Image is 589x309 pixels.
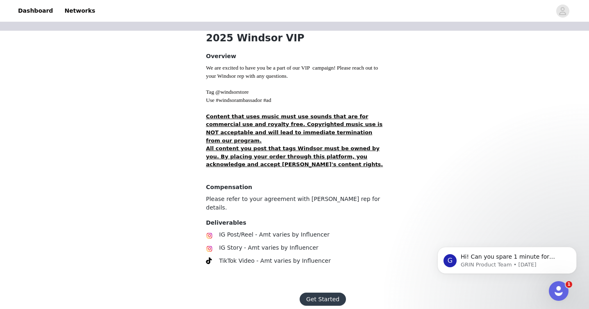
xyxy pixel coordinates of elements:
h4: Overview [206,52,383,61]
button: Get Started [300,293,346,306]
span: Use #windsorambassador #ad [206,97,271,103]
iframe: Intercom notifications message [425,230,589,287]
span: IG Story - Amt varies by Influencer [219,244,318,251]
h1: 2025 Windsor VIP [206,31,383,45]
span: We are excited to have you be a part of our VIP campaign! Please reach out to your Windsor rep wi... [206,65,378,79]
h4: Deliverables [206,219,383,227]
a: Networks [59,2,100,20]
iframe: Intercom live chat [549,281,569,301]
div: avatar [559,5,566,18]
span: Tag @windsorstore [206,89,249,95]
span: IG Post/Reel - Amt varies by Influencer [219,231,330,238]
strong: All content you post that tags Windsor must be owned by you. By placing your order through this p... [206,145,383,167]
span: TikTok Video - Amt varies by Influencer [219,257,331,264]
a: Dashboard [13,2,58,20]
strong: Content that uses music must use sounds that are for commercial use and royalty free. Copyrighted... [206,113,383,144]
span: 1 [566,281,572,288]
img: Instagram Icon [206,246,213,252]
h4: Compensation [206,183,383,192]
img: Instagram Icon [206,232,213,239]
p: Please refer to your agreement with [PERSON_NAME] rep for details. [206,195,383,212]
